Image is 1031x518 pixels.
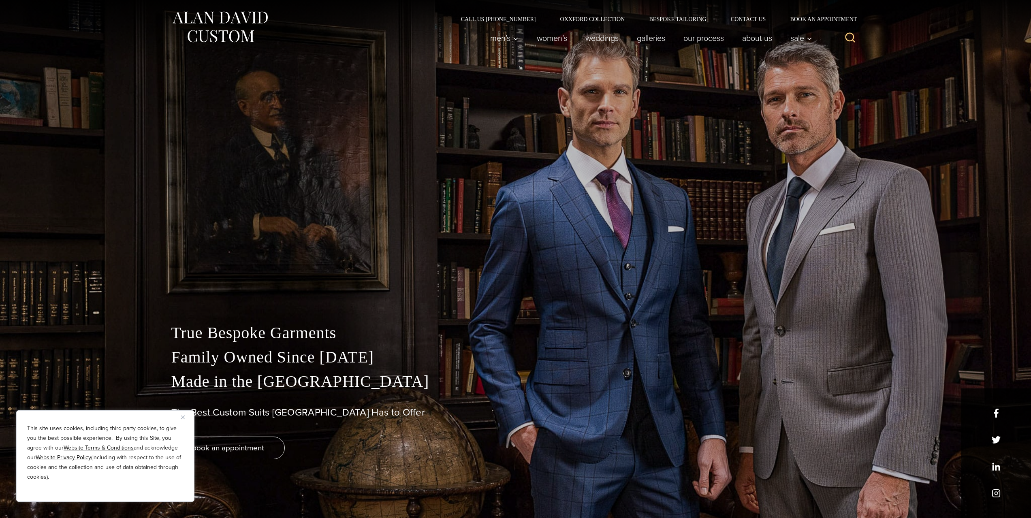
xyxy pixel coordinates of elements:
a: Contact Us [719,16,778,22]
a: Women’s [527,30,576,46]
a: Website Terms & Conditions [64,443,134,452]
a: weddings [576,30,628,46]
nav: Primary Navigation [481,30,816,46]
a: instagram [992,489,1001,498]
span: Sale [790,34,812,42]
img: Close [181,416,185,419]
a: Galleries [628,30,674,46]
span: Men’s [490,34,519,42]
a: facebook [992,409,1001,418]
a: book an appointment [171,437,285,459]
p: This site uses cookies, including third party cookies, to give you the best possible experience. ... [27,424,184,482]
button: View Search Form [841,28,860,48]
button: Close [181,412,191,422]
img: Alan David Custom [171,9,269,45]
p: True Bespoke Garments Family Owned Since [DATE] Made in the [GEOGRAPHIC_DATA] [171,321,860,394]
a: About Us [733,30,781,46]
a: x/twitter [992,435,1001,444]
a: Book an Appointment [778,16,860,22]
a: Our Process [674,30,733,46]
a: Call Us [PHONE_NUMBER] [449,16,548,22]
a: Website Privacy Policy [36,453,91,462]
a: linkedin [992,462,1001,471]
a: Oxxford Collection [548,16,637,22]
nav: Secondary Navigation [449,16,860,22]
a: Bespoke Tailoring [637,16,718,22]
h1: The Best Custom Suits [GEOGRAPHIC_DATA] Has to Offer [171,407,860,418]
span: book an appointment [192,442,264,454]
